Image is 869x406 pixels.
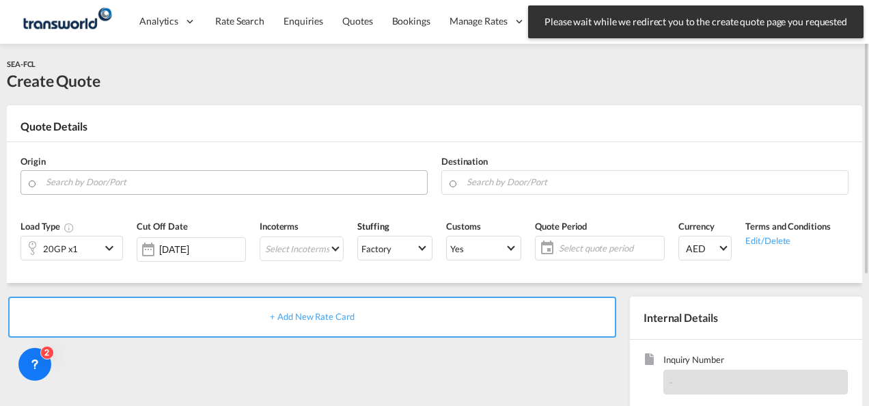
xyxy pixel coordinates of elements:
span: AED [686,242,717,256]
md-select: Select Stuffing: Factory [357,236,432,260]
span: Please wait while we redirect you to the create quote page you requested [540,15,851,29]
span: Rate Search [215,15,264,27]
div: Create Quote [7,70,100,92]
div: 20GP x1 [43,239,78,258]
div: + Add New Rate Card [8,297,616,338]
div: Internal Details [630,297,862,339]
span: Bookings [392,15,430,27]
md-icon: icon-chevron-down [101,240,122,256]
md-select: Select Customs: Yes [446,236,521,260]
span: Select quote period [559,242,661,254]
input: Select [159,244,245,255]
span: Stuffing [357,221,389,232]
input: Search by Door/Port [467,170,841,194]
span: Analytics [139,14,178,28]
span: Origin [20,156,45,167]
span: Quotes [342,15,372,27]
input: Search by Door/Port [46,170,420,194]
span: - [670,377,673,388]
span: Cut Off Date [137,221,188,232]
md-icon: icon-information-outline [64,222,74,233]
img: f753ae806dec11f0841701cdfdf085c0.png [20,6,113,37]
span: Destination [441,156,488,167]
span: Load Type [20,221,74,232]
span: + Add New Rate Card [270,311,354,322]
span: Customs [446,221,480,232]
span: Quote Period [535,221,587,232]
span: SEA-FCL [7,59,36,68]
span: Currency [678,221,714,232]
div: Edit/Delete [745,233,830,247]
div: Yes [450,243,464,254]
md-select: Select Incoterms [260,236,344,261]
span: Terms and Conditions [745,221,830,232]
span: Enquiries [284,15,323,27]
div: Quote Details [7,119,862,141]
div: 20GP x1icon-chevron-down [20,236,123,260]
span: Manage Rates [450,14,508,28]
md-icon: icon-calendar [536,240,552,256]
div: Factory [361,243,391,254]
md-select: Select Currency: د.إ AEDUnited Arab Emirates Dirham [678,236,732,260]
span: Incoterms [260,221,299,232]
span: Select quote period [555,239,664,258]
span: Inquiry Number [663,353,848,369]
